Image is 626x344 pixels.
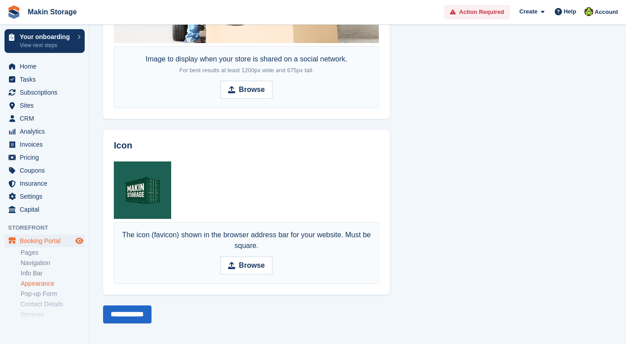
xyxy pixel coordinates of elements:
a: menu [4,125,85,138]
span: Account [595,8,618,17]
a: menu [4,235,85,247]
a: menu [4,164,85,177]
span: Sites [20,99,73,112]
span: CRM [20,112,73,125]
span: Subscriptions [20,86,73,99]
span: Invoices [20,138,73,151]
span: For best results at least 1200px wide and 675px tall. [179,67,314,74]
p: Your onboarding [20,34,73,40]
span: Help [564,7,576,16]
a: Contact Details [21,300,85,309]
a: Makin Storage [24,4,80,19]
a: Info Bar [21,269,85,278]
a: menu [4,190,85,203]
p: View next steps [20,41,73,49]
span: Analytics [20,125,73,138]
a: menu [4,151,85,164]
a: Your onboarding View next steps [4,29,85,53]
a: Appearance [21,279,85,288]
img: stora-icon-8386f47178a22dfd0bd8f6a31ec36ba5ce8667c1dd55bd0f319d3a0aa187defe.svg [7,5,21,19]
input: Browse [220,257,272,274]
input: Browse [220,81,272,99]
img: Makin Storage Team [584,7,593,16]
a: menu [4,138,85,151]
a: menu [4,112,85,125]
span: Insurance [20,177,73,190]
span: Coupons [20,164,73,177]
a: menu [4,73,85,86]
img: qsd.jpg [114,161,171,219]
span: Home [20,60,73,73]
span: Storefront [8,223,89,232]
h2: Icon [114,140,379,151]
span: Create [519,7,537,16]
span: Capital [20,203,73,216]
a: menu [4,60,85,73]
a: Preview store [74,235,85,246]
a: Pages [21,248,85,257]
a: Navigation [21,259,85,267]
strong: Browse [239,260,265,271]
a: menu [4,99,85,112]
span: Booking Portal [20,235,73,247]
span: Action Required [459,8,504,17]
span: Pricing [20,151,73,164]
a: Pop-up Form [21,290,85,298]
a: Footer Banner [21,321,85,329]
a: menu [4,203,85,216]
strong: Browse [239,84,265,95]
span: Tasks [20,73,73,86]
div: The icon (favicon) shown in the browser address bar for your website. Must be square. [119,230,374,251]
a: Reviews [21,310,85,319]
a: menu [4,86,85,99]
a: Action Required [444,5,510,20]
span: Settings [20,190,73,203]
div: Image to display when your store is shared on a social network. [146,54,347,75]
a: menu [4,177,85,190]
